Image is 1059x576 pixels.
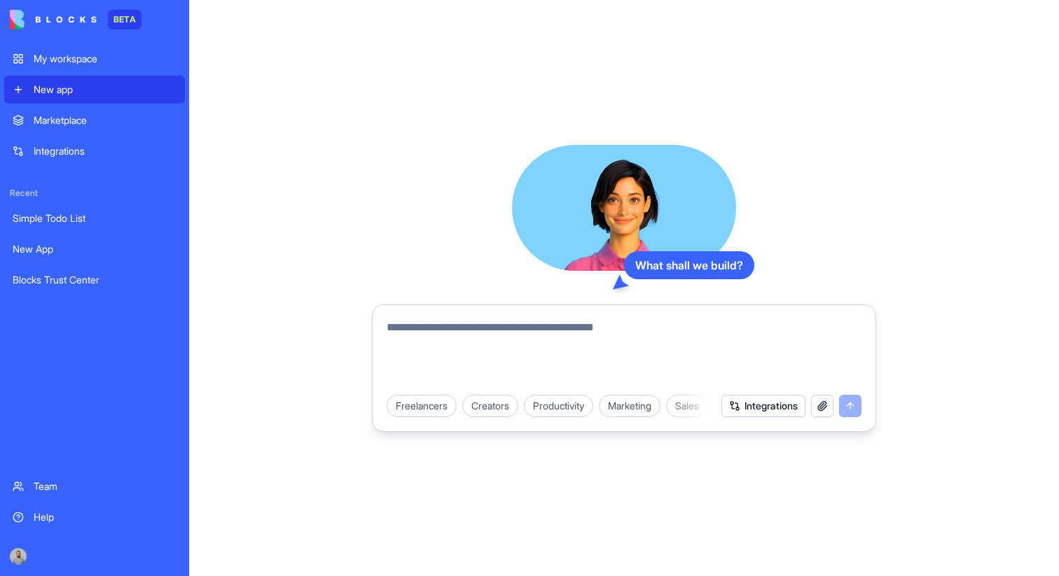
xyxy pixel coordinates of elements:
div: Creators [462,395,518,417]
div: What shall we build? [624,251,754,279]
button: Integrations [721,395,805,417]
a: New app [4,76,185,104]
div: Blocks Trust Center [13,273,176,287]
img: image_123650291_bsq8ao.jpg [10,548,27,565]
div: BETA [108,10,141,29]
a: My workspace [4,45,185,73]
a: Team [4,472,185,500]
a: Blocks Trust Center [4,266,185,294]
div: Sales [666,395,708,417]
a: Simple Todo List [4,204,185,232]
div: Marketplace [34,113,176,127]
div: My workspace [34,52,176,66]
div: Integrations [34,144,176,158]
div: Team [34,479,176,493]
div: Marketing [599,395,660,417]
div: Productivity [524,395,593,417]
div: Freelancers [387,395,457,417]
span: Recent [4,188,185,199]
a: Marketplace [4,106,185,134]
div: New app [34,83,176,97]
a: New App [4,235,185,263]
a: Integrations [4,137,185,165]
img: logo [10,10,97,29]
div: Help [34,510,176,524]
a: Help [4,503,185,531]
div: Simple Todo List [13,211,176,225]
div: New App [13,242,176,256]
a: BETA [10,10,141,29]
